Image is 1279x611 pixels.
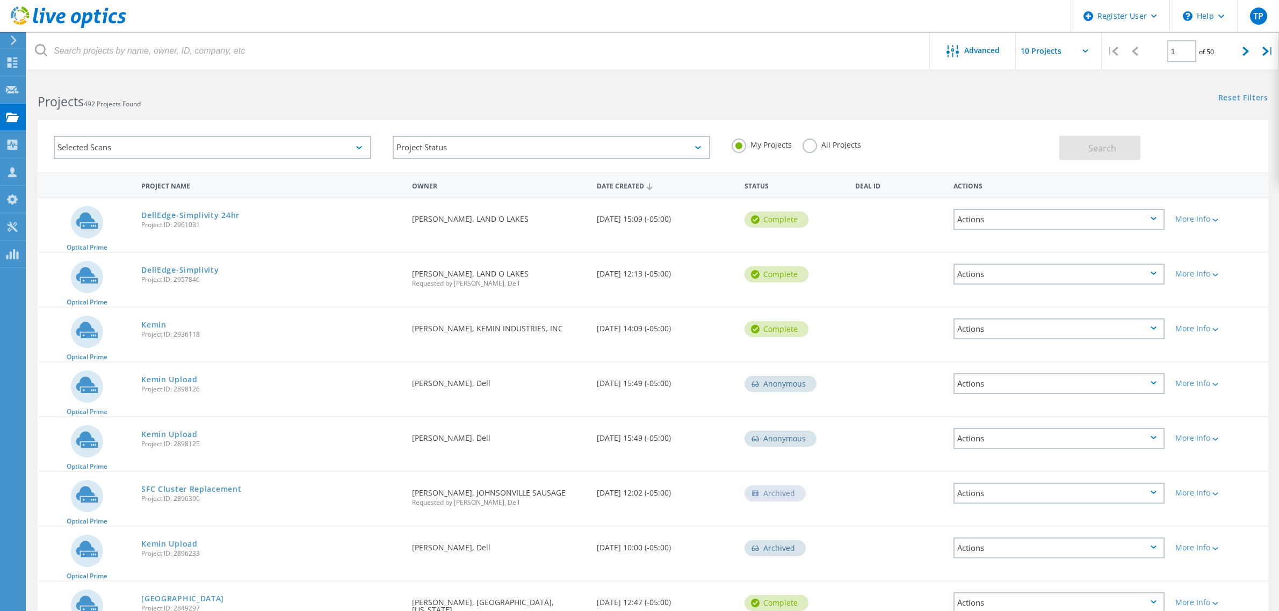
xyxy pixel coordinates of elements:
div: Archived [745,540,806,556]
div: Archived [745,485,806,501]
div: [DATE] 15:49 (-05:00) [591,417,739,453]
a: Kemin Upload [141,376,197,383]
div: More Info [1175,270,1263,278]
span: Optical Prime [67,573,107,579]
div: More Info [1175,544,1263,551]
div: More Info [1175,489,1263,497]
div: Selected Scans [54,136,371,159]
a: Kemin [141,321,167,329]
span: Advanced [964,47,1000,54]
a: Kemin Upload [141,431,197,438]
span: Optical Prime [67,244,107,251]
div: [DATE] 14:09 (-05:00) [591,308,739,343]
label: My Projects [732,139,792,149]
div: Complete [745,321,808,337]
div: More Info [1175,434,1263,442]
span: TP [1253,12,1263,20]
div: More Info [1175,599,1263,606]
svg: \n [1183,11,1193,21]
a: DellEdge-Simplivity 24hr [141,212,240,219]
div: [PERSON_NAME], JOHNSONVILLE SAUSAGE [407,472,591,517]
div: [PERSON_NAME], Dell [407,362,591,398]
div: Complete [745,266,808,282]
div: Anonymous [745,431,816,447]
span: 492 Projects Found [84,99,141,108]
span: Project ID: 2898126 [141,386,401,392]
div: Anonymous [745,376,816,392]
div: [PERSON_NAME], LAND O LAKES [407,198,591,234]
div: Date Created [591,175,739,195]
span: Optical Prime [67,354,107,360]
div: More Info [1175,215,1263,223]
span: Project ID: 2896233 [141,550,401,557]
span: of 50 [1199,47,1214,56]
span: Optical Prime [67,299,107,305]
div: [DATE] 10:00 (-05:00) [591,527,739,562]
span: Project ID: 2896390 [141,496,401,502]
div: More Info [1175,325,1263,332]
span: Requested by [PERSON_NAME], Dell [412,499,586,506]
div: Actions [953,209,1164,230]
div: Actions [953,264,1164,285]
div: [PERSON_NAME], Dell [407,417,591,453]
span: Search [1088,142,1116,154]
span: Project ID: 2936118 [141,331,401,338]
div: [PERSON_NAME], KEMIN INDUSTRIES, INC [407,308,591,343]
div: Status [739,175,850,195]
div: Owner [407,175,591,195]
span: Optical Prime [67,518,107,525]
div: Complete [745,212,808,228]
a: SFC Cluster Replacement [141,485,241,493]
a: DellEdge-Simplivity [141,266,219,274]
div: Complete [745,595,808,611]
div: More Info [1175,380,1263,387]
div: Actions [953,318,1164,339]
label: All Projects [803,139,861,149]
div: Actions [953,537,1164,558]
div: | [1102,32,1124,70]
div: Actions [948,175,1169,195]
span: Optical Prime [67,463,107,470]
div: Actions [953,428,1164,449]
span: Optical Prime [67,409,107,415]
input: Search projects by name, owner, ID, company, etc [27,32,930,70]
a: Live Optics Dashboard [11,23,126,30]
a: Kemin Upload [141,540,197,548]
div: [PERSON_NAME], Dell [407,527,591,562]
div: Project Status [393,136,710,159]
div: [DATE] 12:13 (-05:00) [591,253,739,288]
span: Project ID: 2961031 [141,222,401,228]
div: [DATE] 12:02 (-05:00) [591,472,739,507]
button: Search [1059,136,1140,160]
div: Actions [953,373,1164,394]
span: Project ID: 2898125 [141,441,401,447]
a: [GEOGRAPHIC_DATA] [141,595,224,602]
b: Projects [38,93,84,110]
span: Project ID: 2957846 [141,277,401,283]
div: Deal Id [850,175,948,195]
div: Project Name [136,175,407,195]
div: [DATE] 15:09 (-05:00) [591,198,739,234]
div: [DATE] 15:49 (-05:00) [591,362,739,398]
div: | [1257,32,1279,70]
div: Actions [953,483,1164,504]
a: Reset Filters [1218,94,1268,103]
span: Requested by [PERSON_NAME], Dell [412,280,586,287]
div: [PERSON_NAME], LAND O LAKES [407,253,591,297]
